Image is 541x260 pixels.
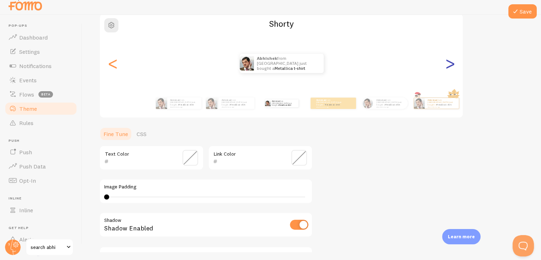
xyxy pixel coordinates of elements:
span: Push Data [19,163,46,170]
span: Settings [19,48,40,55]
a: Flows beta [4,87,78,102]
small: about 4 minutes ago [376,106,404,108]
p: from [GEOGRAPHIC_DATA] just bought a [428,99,456,108]
span: Theme [19,105,37,112]
a: Metallica t-shirt [279,104,291,106]
a: Theme [4,102,78,116]
a: Events [4,73,78,87]
a: Opt-In [4,173,78,188]
span: search abhi [31,243,64,251]
div: Shadow Enabled [99,212,313,238]
strong: Abhishek [222,99,231,102]
span: Events [19,77,37,84]
span: Notifications [19,62,52,69]
p: from [GEOGRAPHIC_DATA] just bought a [257,54,317,73]
strong: Abhishek [316,99,326,102]
a: Alerts [4,232,78,246]
button: Save [508,4,537,19]
a: Metallica t-shirt [436,103,451,106]
a: Metallica t-shirt [385,103,400,106]
a: Metallica t-shirt [325,103,340,106]
img: Fomo [414,98,424,109]
img: Fomo [362,98,373,108]
span: Rules [19,119,33,126]
a: CSS [132,127,151,141]
span: Push [9,139,78,143]
img: Fomo [156,98,167,109]
a: Inline [4,203,78,217]
strong: Abhishek [376,99,386,102]
img: Fomo [265,100,270,106]
p: from [GEOGRAPHIC_DATA] just bought a [316,99,345,108]
a: Dashboard [4,30,78,45]
div: Previous slide [108,38,117,89]
p: from [GEOGRAPHIC_DATA] just bought a [376,99,405,108]
a: Push Data [4,159,78,173]
img: Fomo [206,98,217,109]
a: Rules [4,116,78,130]
small: about 4 minutes ago [222,106,251,108]
a: Metallica t-shirt [275,66,305,71]
span: Inline [9,196,78,201]
span: Opt-In [19,177,36,184]
a: Push [4,145,78,159]
a: search abhi [26,239,74,256]
span: Alerts [19,236,35,243]
p: from [GEOGRAPHIC_DATA] just bought a [272,99,296,107]
strong: Abhishek [272,100,280,102]
a: Metallica t-shirt [179,103,194,106]
small: about 4 minutes ago [316,106,344,108]
a: Fine Tune [99,127,132,141]
span: Flows [19,91,34,98]
strong: Abhishek [170,99,180,102]
a: Notifications [4,59,78,73]
a: Settings [4,45,78,59]
strong: Abhishek [257,56,277,61]
span: Dashboard [19,34,48,41]
a: Metallica t-shirt [230,103,245,106]
p: from [GEOGRAPHIC_DATA] just bought a [170,99,198,108]
span: Get Help [9,226,78,230]
span: Push [19,149,32,156]
p: from [GEOGRAPHIC_DATA] just bought a [222,99,251,108]
h2: Shorty [100,18,463,29]
div: Next slide [446,38,454,89]
span: beta [38,91,53,98]
div: Learn more [442,229,481,244]
span: Inline [19,207,33,214]
img: Fomo [240,56,254,71]
label: Image Padding [104,184,308,190]
small: about 4 minutes ago [170,106,198,108]
iframe: Help Scout Beacon - Open [513,235,534,256]
span: Pop-ups [9,24,78,28]
small: about 4 minutes ago [428,106,455,108]
strong: Abhishek [428,99,437,102]
p: Learn more [448,233,475,240]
